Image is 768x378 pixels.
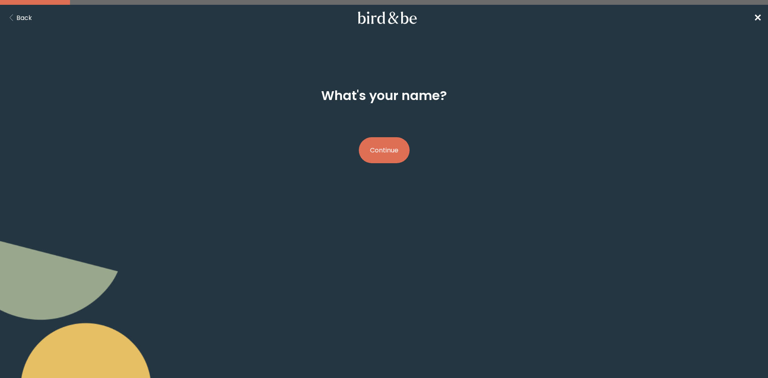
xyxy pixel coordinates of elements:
iframe: Gorgias live chat messenger [728,340,760,370]
button: Back Button [6,13,32,23]
button: Continue [359,137,410,163]
h2: What's your name? [321,86,447,105]
a: ✕ [754,11,762,25]
span: ✕ [754,11,762,24]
